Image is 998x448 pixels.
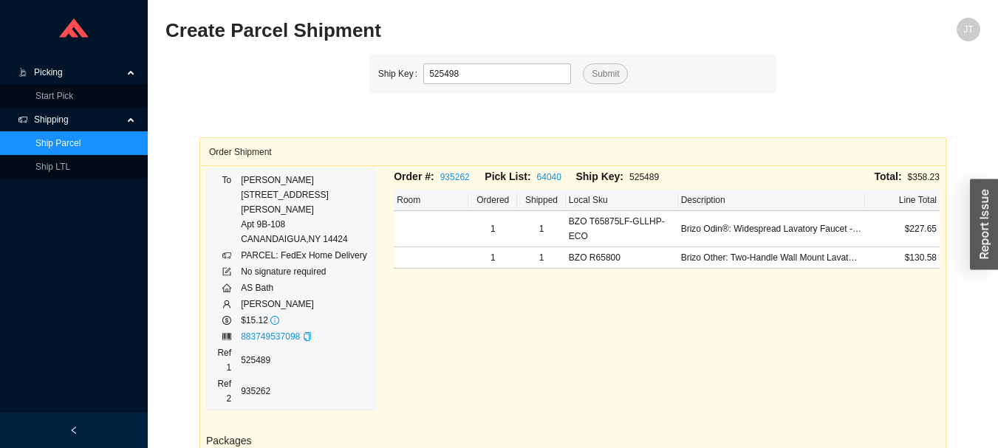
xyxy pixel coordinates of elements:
td: [PERSON_NAME] [240,296,369,312]
td: BZO T65875LF-GLLHP-ECO [566,211,678,247]
span: copy [303,332,312,341]
h2: Create Parcel Shipment [165,18,776,44]
a: 935262 [440,172,470,182]
a: Ship LTL [35,162,70,172]
th: Description [678,190,865,211]
th: Line Total [865,190,940,211]
td: 1 [517,247,566,269]
td: BZO R65800 [566,247,678,269]
td: $130.58 [865,247,940,269]
button: Submit [583,63,628,84]
div: Brizo Other: Two-Handle Wall Mount Lavatory Rough - Not Applicable [681,250,862,265]
td: PARCEL: FedEx Home Delivery [240,247,369,263]
th: Shipped [517,190,566,211]
a: 64040 [537,172,561,182]
div: $358.23 [667,168,940,185]
td: $227.65 [865,211,940,247]
a: Start Pick [35,91,73,101]
td: Ref 2 [213,376,240,407]
label: Ship Key [378,63,423,84]
th: Ordered [468,190,517,211]
th: Room [394,190,468,211]
a: 883749537098 [241,331,300,342]
span: info-circle [270,316,279,325]
td: 1 [517,211,566,247]
span: left [69,426,78,435]
td: Ref 1 [213,345,240,376]
span: dollar [222,316,231,325]
td: No signature required [240,263,369,280]
th: Local Sku [566,190,678,211]
span: Shipping [34,108,123,131]
span: Picking [34,61,123,84]
span: Order #: [394,170,434,182]
td: 525489 [240,345,369,376]
div: Brizo Odin®: Widespread Lavatory Faucet - Less Handles 1.2 GPM - Luxe Gold [681,221,862,236]
span: Ship Key: [575,170,623,182]
td: 935262 [240,376,369,407]
td: 1 [468,247,517,269]
td: AS Bath [240,280,369,296]
td: $15.12 [240,312,369,328]
td: 1 [468,211,517,247]
span: Total: [875,170,902,182]
span: Pick List: [485,170,530,182]
span: JT [963,18,973,41]
div: 525489 [575,168,666,185]
span: form [222,267,231,276]
span: user [222,300,231,309]
span: barcode [222,332,231,341]
div: Copy [303,329,312,344]
div: Order Shipment [209,138,937,165]
td: To [213,172,240,247]
span: home [222,283,231,292]
a: Ship Parcel [35,138,81,148]
div: [PERSON_NAME] [STREET_ADDRESS][PERSON_NAME] Apt 9B-108 CANANDAIGUA , NY 14424 [241,173,369,247]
